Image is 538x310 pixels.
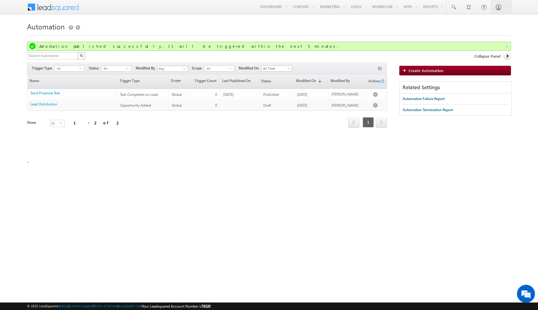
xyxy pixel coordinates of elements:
span: Trigger Type [32,65,54,71]
a: All Time [261,65,292,71]
span: All [204,66,229,71]
span: select [79,67,84,70]
a: Trigger Count [188,74,219,89]
span: [DATE] [223,92,234,97]
span: Automation [27,22,65,31]
input: Type to Search [157,66,188,72]
a: Terms of Service [94,304,117,308]
span: Create Automation [409,68,443,73]
a: Contact Support [69,304,93,308]
span: Opportunity Added [120,103,151,108]
span: 1 [363,117,374,127]
span: Status [89,65,101,71]
div: [PERSON_NAME] [331,92,364,97]
a: Modified By [328,74,367,89]
div: Automation Termination Report [403,107,453,113]
span: next [376,117,387,127]
a: Automation Termination Report [403,105,453,115]
a: Show All Items [180,66,187,72]
img: Search [80,54,83,57]
a: Automation Failure Report [403,93,445,104]
a: next [376,118,387,127]
span: prev [348,117,359,127]
a: prev [348,118,359,127]
span: 25 [50,120,60,127]
div: Automation Failure Report [403,96,445,102]
span: (sorted descending) [316,79,321,84]
span: select [229,67,234,70]
a: About [60,304,68,308]
span: select [126,67,131,70]
a: Lead Distribution [30,102,57,106]
a: Acceptable Use [118,304,141,308]
span: 76320 [201,304,210,308]
span: 0 [215,103,217,108]
div: Automation published successfully. It will be triggered within the next 5 minutes. [39,44,509,49]
span: All [55,66,79,71]
div: Related Settings [400,82,511,93]
span: Modified On [239,65,261,71]
span: Draft [263,103,271,108]
span: Your Leadsquared Account Number is [142,304,210,308]
div: [PERSON_NAME] [331,103,364,108]
span: 0 [215,92,217,97]
span: Scope [192,65,204,71]
div: 1 - 2 of 2 [74,119,121,126]
span: All [101,66,126,71]
div: Show [27,120,45,125]
a: Modified On(sorted descending) [294,74,328,89]
span: Status [260,75,271,88]
span: Actions [367,75,380,88]
span: Global [172,103,182,108]
a: Trigger Type [117,74,168,89]
span: Collapse Panel [474,53,500,59]
a: Send Proposal Task [30,91,60,95]
span: [DATE] [297,103,307,108]
span: Task Completed on Lead [120,92,158,97]
span: Global [172,92,182,97]
span: Scope [169,74,187,89]
a: Last Published On [220,74,260,89]
span: All Time [261,66,290,71]
span: [DATE] [297,92,307,97]
span: Modified By [136,65,157,71]
span: Published [263,92,279,97]
span: © 2025 LeadSquared | | | | | [27,303,210,309]
img: add_icon.png [403,68,409,72]
div: _ [27,20,511,170]
a: Name [27,74,117,89]
span: select [60,122,65,124]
